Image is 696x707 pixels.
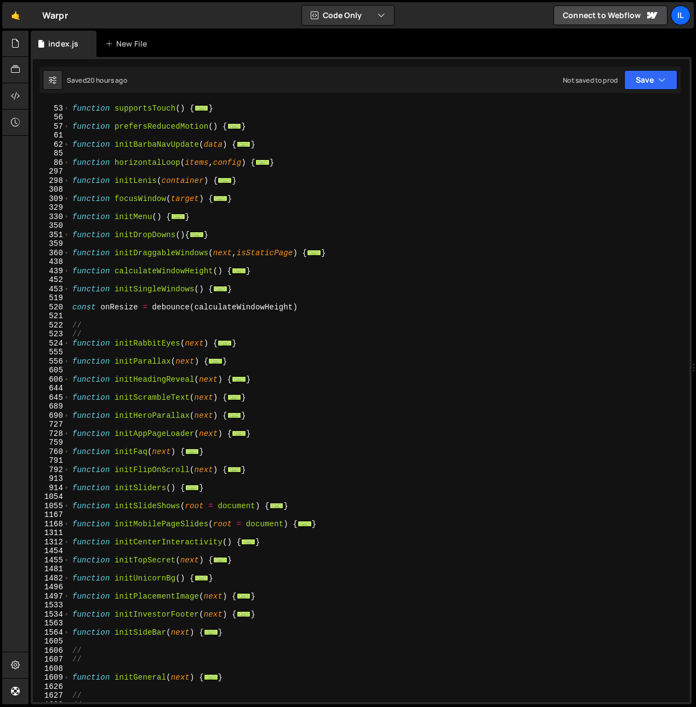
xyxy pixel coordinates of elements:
div: 297 [33,167,70,176]
span: ... [185,448,199,454]
div: 439 [33,267,70,276]
div: 1055 [33,502,70,511]
span: ... [232,267,246,273]
span: ... [270,502,284,508]
span: ... [237,593,251,599]
span: ... [227,123,242,129]
div: 645 [33,393,70,403]
div: 351 [33,231,70,240]
span: ... [195,105,209,111]
div: 555 [33,348,70,357]
a: Connect to Webflow [554,5,668,25]
span: ... [241,538,255,544]
span: ... [298,520,312,526]
div: index.js [48,38,78,49]
span: ... [208,358,223,364]
div: 689 [33,402,70,411]
span: ... [307,249,321,255]
div: 1534 [33,610,70,619]
div: 53 [33,104,70,113]
div: 759 [33,438,70,447]
div: 438 [33,257,70,267]
div: 1609 [33,673,70,682]
div: 523 [33,330,70,339]
span: ... [232,430,246,436]
span: ... [237,611,251,617]
div: Saved [67,76,127,85]
div: 308 [33,185,70,194]
div: 1167 [33,510,70,520]
div: 1454 [33,547,70,556]
span: ... [190,231,204,237]
div: 298 [33,176,70,186]
div: 1605 [33,637,70,646]
div: 20 hours ago [87,76,127,85]
span: ... [227,394,242,400]
span: ... [171,213,185,219]
span: ... [213,556,227,562]
div: 727 [33,420,70,429]
span: ... [195,574,209,580]
div: 1533 [33,601,70,610]
div: 360 [33,249,70,258]
div: 1455 [33,556,70,565]
a: Il [671,5,691,25]
div: 556 [33,357,70,366]
div: 914 [33,484,70,493]
div: 1311 [33,528,70,538]
div: 522 [33,321,70,330]
div: 1563 [33,619,70,628]
div: 329 [33,203,70,212]
div: 913 [33,474,70,484]
div: 791 [33,456,70,465]
div: 519 [33,294,70,303]
div: 1497 [33,592,70,601]
div: 1626 [33,682,70,692]
div: 728 [33,429,70,439]
div: 1496 [33,583,70,592]
span: ... [232,376,246,382]
div: New File [105,38,151,49]
div: 690 [33,411,70,421]
div: 1564 [33,628,70,637]
span: ... [227,466,242,472]
div: 61 [33,131,70,140]
span: ... [204,629,218,635]
div: 1481 [33,565,70,574]
div: 521 [33,312,70,321]
div: 453 [33,285,70,294]
span: ... [237,141,251,147]
span: ... [213,285,227,291]
span: ... [227,412,242,418]
div: 1606 [33,646,70,656]
div: 452 [33,275,70,285]
div: 86 [33,158,70,168]
div: 520 [33,303,70,312]
a: 🤙 [2,2,29,28]
span: ... [255,159,270,165]
div: Warpr [42,9,68,22]
div: 359 [33,239,70,249]
div: 1054 [33,492,70,502]
div: 1482 [33,574,70,583]
div: 85 [33,149,70,158]
div: 792 [33,465,70,475]
div: 330 [33,212,70,222]
div: 1168 [33,520,70,529]
div: Not saved to prod [563,76,618,85]
span: ... [213,195,227,201]
div: 1627 [33,691,70,700]
div: 524 [33,339,70,348]
span: ... [218,340,232,346]
div: 1608 [33,664,70,674]
div: 62 [33,140,70,150]
button: Save [624,70,677,90]
div: 309 [33,194,70,204]
div: 644 [33,384,70,393]
div: 350 [33,221,70,231]
span: ... [185,484,199,490]
div: 1607 [33,655,70,664]
span: ... [218,177,232,183]
span: ... [204,674,218,680]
